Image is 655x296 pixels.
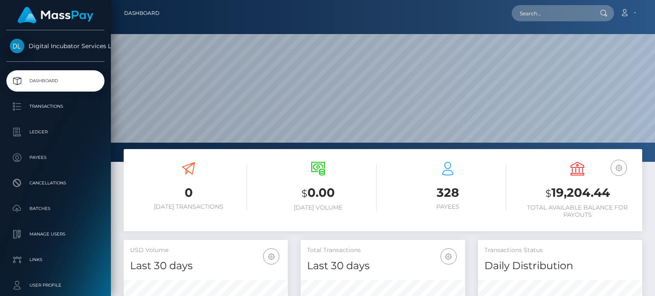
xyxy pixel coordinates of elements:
[10,100,101,113] p: Transactions
[260,204,377,211] h6: [DATE] Volume
[130,203,247,210] h6: [DATE] Transactions
[10,75,101,87] p: Dashboard
[10,228,101,241] p: Manage Users
[484,259,636,273] h4: Daily Distribution
[10,126,101,138] p: Ledger
[10,177,101,190] p: Cancellations
[10,202,101,215] p: Batches
[6,275,104,296] a: User Profile
[389,184,506,201] h3: 328
[6,249,104,270] a: Links
[6,70,104,92] a: Dashboard
[130,246,281,255] h5: USD Volume
[6,96,104,117] a: Transactions
[519,184,636,202] h3: 19,204.44
[130,259,281,273] h4: Last 30 days
[10,39,24,53] img: Digital Incubator Services Limited
[260,184,377,202] h3: 0.00
[124,4,159,22] a: Dashboard
[130,184,247,201] h3: 0
[6,224,104,245] a: Manage Users
[10,151,101,164] p: Payees
[545,187,551,199] small: $
[6,121,104,143] a: Ledger
[512,5,592,21] input: Search...
[10,253,101,266] p: Links
[6,172,104,194] a: Cancellations
[307,246,458,255] h5: Total Transactions
[17,7,93,23] img: MassPay Logo
[6,42,104,50] span: Digital Incubator Services Limited
[301,187,307,199] small: $
[6,198,104,219] a: Batches
[6,147,104,168] a: Payees
[484,246,636,255] h5: Transactions Status
[519,204,636,218] h6: Total Available Balance for Payouts
[307,259,458,273] h4: Last 30 days
[10,279,101,292] p: User Profile
[389,203,506,210] h6: Payees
